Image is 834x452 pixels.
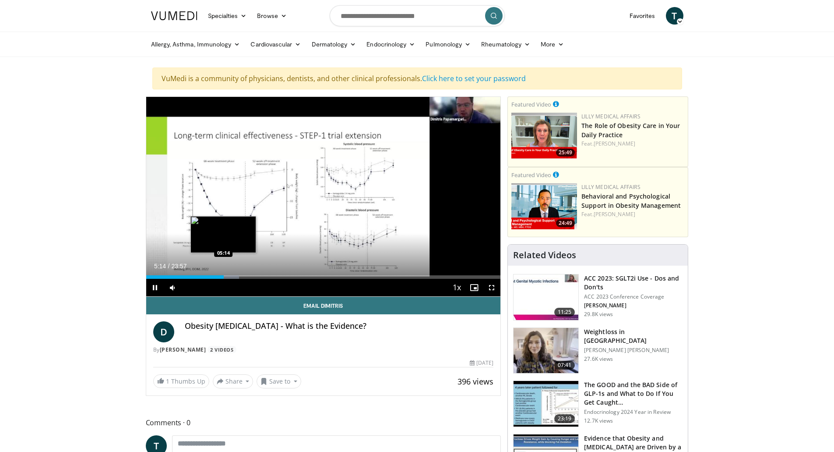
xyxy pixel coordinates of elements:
[584,274,683,292] h3: ACC 2023: SGLT2i Use - Dos and Don'ts
[594,140,635,147] a: [PERSON_NAME]
[581,140,684,148] div: Feat.
[514,381,578,427] img: 756cb5e3-da60-49d4-af2c-51c334342588.150x105_q85_crop-smart_upscale.jpg
[511,100,551,108] small: Featured Video
[306,36,362,53] a: Dermatology
[213,374,253,388] button: Share
[584,302,683,309] p: [PERSON_NAME]
[581,210,684,218] div: Feat.
[556,149,575,157] span: 25:49
[556,219,575,227] span: 24:49
[203,7,252,25] a: Specialties
[160,346,206,353] a: [PERSON_NAME]
[666,7,683,25] a: T
[245,36,306,53] a: Cardiovascular
[554,361,575,370] span: 07:41
[166,377,169,385] span: 1
[420,36,476,53] a: Pulmonology
[584,311,613,318] p: 29.8K views
[457,376,493,387] span: 396 views
[581,183,640,191] a: Lilly Medical Affairs
[146,297,501,314] a: Email Dimitris
[581,113,640,120] a: Lilly Medical Affairs
[476,36,535,53] a: Rheumatology
[581,192,681,210] a: Behavioral and Psychological Support in Obesity Management
[584,356,613,363] p: 27.6K views
[483,279,500,296] button: Fullscreen
[511,183,577,229] img: ba3304f6-7838-4e41-9c0f-2e31ebde6754.png.150x105_q85_crop-smart_upscale.png
[422,74,526,83] a: Click here to set your password
[511,113,577,159] a: 25:49
[361,36,420,53] a: Endocrinology
[513,327,683,374] a: 07:41 Weightloss in [GEOGRAPHIC_DATA] [PERSON_NAME] [PERSON_NAME] 27.6K views
[164,279,181,296] button: Mute
[554,308,575,317] span: 11:25
[584,381,683,407] h3: The GOOD and the BAD Side of GLP-1s and What to Do If You Get Caught…
[153,374,209,388] a: 1 Thumbs Up
[257,374,301,388] button: Save to
[584,327,683,345] h3: Weightloss in [GEOGRAPHIC_DATA]
[513,381,683,427] a: 23:19 The GOOD and the BAD Side of GLP-1s and What to Do If You Get Caught… Endocrinology 2024 Ye...
[514,328,578,374] img: 9983fed1-7565-45be-8934-aef1103ce6e2.150x105_q85_crop-smart_upscale.jpg
[584,293,683,300] p: ACC 2023 Conference Coverage
[208,346,236,353] a: 2 Videos
[146,279,164,296] button: Pause
[153,346,494,354] div: By
[470,359,493,367] div: [DATE]
[513,250,576,260] h4: Related Videos
[513,274,683,320] a: 11:25 ACC 2023: SGLT2i Use - Dos and Don'ts ACC 2023 Conference Coverage [PERSON_NAME] 29.8K views
[152,68,682,89] div: VuMedi is a community of physicians, dentists, and other clinical professionals.
[146,417,501,428] span: Comments 0
[190,216,256,253] img: image.jpeg
[554,414,575,423] span: 23:19
[448,279,465,296] button: Playback Rate
[584,409,683,416] p: Endocrinology 2024 Year in Review
[514,274,578,320] img: 9258cdf1-0fbf-450b-845f-99397d12d24a.150x105_q85_crop-smart_upscale.jpg
[584,347,683,354] p: [PERSON_NAME] [PERSON_NAME]
[185,321,494,331] h4: Obesity [MEDICAL_DATA] - What is the Evidence?
[146,36,246,53] a: Allergy, Asthma, Immunology
[465,279,483,296] button: Enable picture-in-picture mode
[171,263,187,270] span: 23:57
[146,97,501,297] video-js: Video Player
[252,7,292,25] a: Browse
[168,263,170,270] span: /
[584,417,613,424] p: 12.7K views
[154,263,166,270] span: 5:14
[511,183,577,229] a: 24:49
[594,210,635,218] a: [PERSON_NAME]
[624,7,661,25] a: Favorites
[511,171,551,179] small: Featured Video
[330,5,505,26] input: Search topics, interventions
[151,11,197,20] img: VuMedi Logo
[511,113,577,159] img: e1208b6b-349f-4914-9dd7-f97803bdbf1d.png.150x105_q85_crop-smart_upscale.png
[153,321,174,342] a: D
[146,275,501,279] div: Progress Bar
[535,36,569,53] a: More
[581,121,680,139] a: The Role of Obesity Care in Your Daily Practice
